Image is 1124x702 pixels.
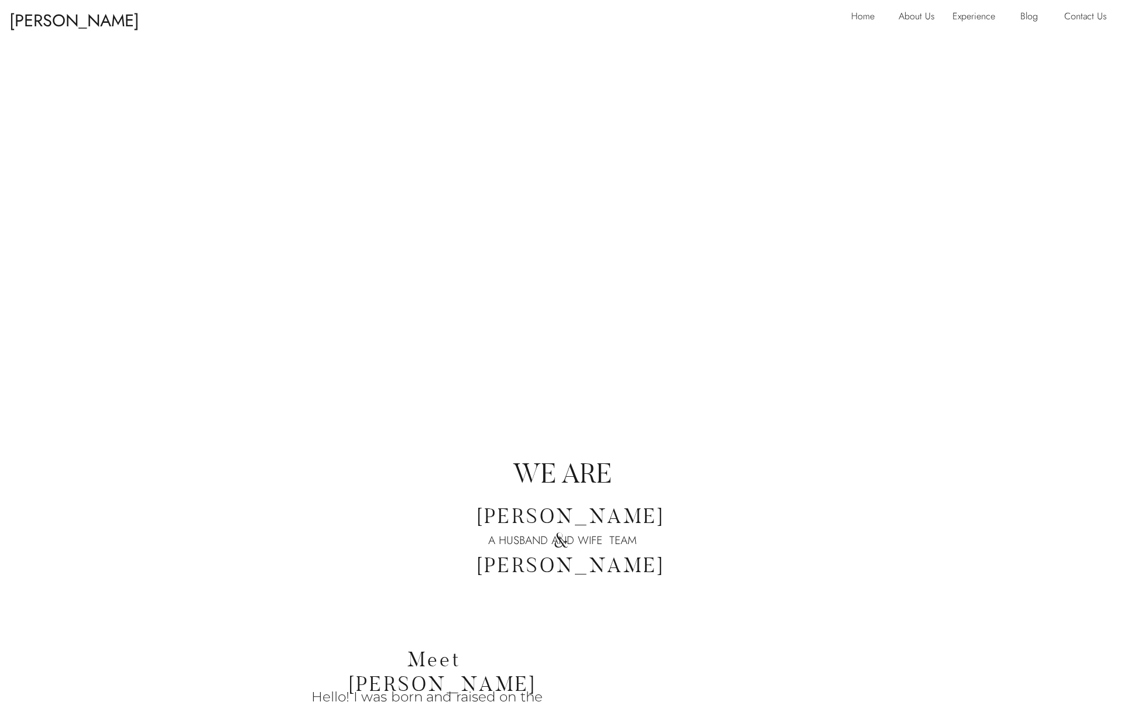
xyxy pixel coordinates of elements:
a: Contact Us [1064,8,1114,27]
a: Home [851,8,882,27]
h3: [PERSON_NAME] & [PERSON_NAME] [476,504,649,531]
p: [PERSON_NAME] & [PERSON_NAME] [9,5,152,27]
a: Experience [952,8,1005,27]
a: Blog [1020,8,1047,27]
p: A HUSBAND AND WIFE TEAM [440,531,684,552]
a: About Us [899,8,944,27]
h2: we are [427,459,697,486]
h3: Meet [PERSON_NAME] [348,647,520,674]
